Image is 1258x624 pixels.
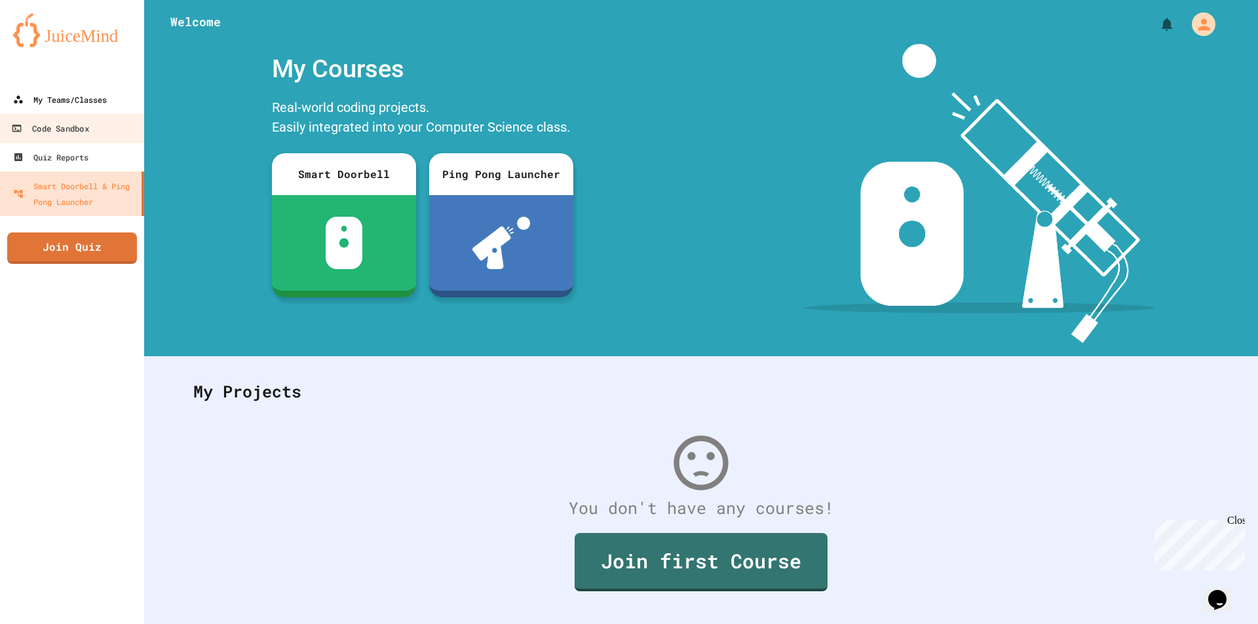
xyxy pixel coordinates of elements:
[1149,515,1245,570] iframe: chat widget
[180,366,1222,417] div: My Projects
[11,120,88,137] div: Code Sandbox
[180,496,1222,521] div: You don't have any courses!
[1178,9,1219,39] div: My Account
[13,92,107,107] div: My Teams/Classes
[326,217,363,269] img: sdb-white.svg
[13,149,88,165] div: Quiz Reports
[804,44,1155,343] img: banner-image-my-projects.png
[13,178,136,210] div: Smart Doorbell & Ping Pong Launcher
[13,13,131,47] img: logo-orange.svg
[429,153,573,195] div: Ping Pong Launcher
[1203,572,1245,611] iframe: chat widget
[1135,13,1178,35] div: My Notifications
[272,153,416,195] div: Smart Doorbell
[265,44,580,94] div: My Courses
[7,232,137,264] a: Join Quiz
[265,94,580,143] div: Real-world coding projects. Easily integrated into your Computer Science class.
[5,5,90,83] div: Chat with us now!Close
[575,533,828,591] a: Join first Course
[472,217,531,269] img: ppl-with-ball.png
